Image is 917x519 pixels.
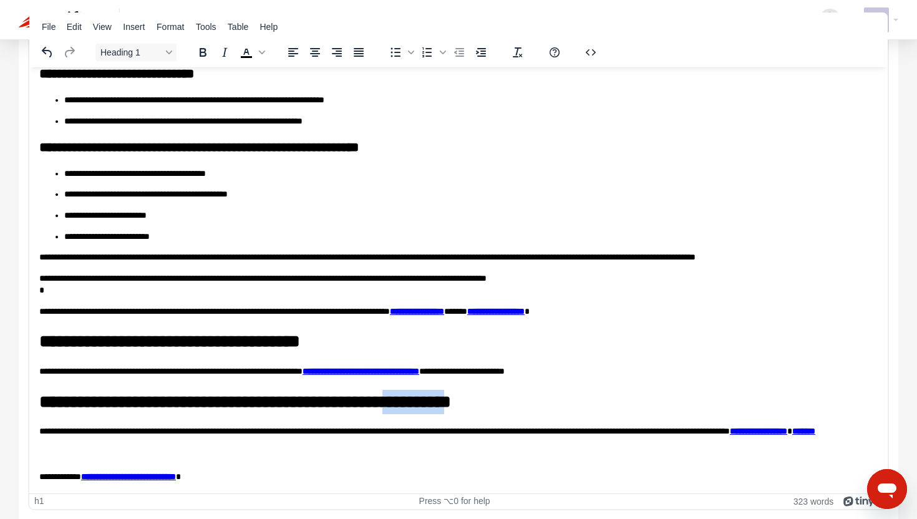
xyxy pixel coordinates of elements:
iframe: Rich Text Area [29,67,888,493]
button: Undo [37,44,58,61]
button: Align right [326,44,347,61]
button: Block Heading 1 [95,44,177,61]
button: Align left [283,44,304,61]
button: Help [544,44,565,61]
span: Tools [196,22,216,32]
img: Swifteq [19,11,106,29]
button: Justify [348,44,369,61]
a: Powered by Tiny [843,496,875,506]
button: Redo [59,44,80,61]
div: Bullet list [385,44,416,61]
span: Insert [123,22,145,32]
button: Italic [214,44,235,61]
div: Numbered list [417,44,448,61]
span: Help Center Translate [128,8,218,32]
div: Text color Black [236,44,267,61]
div: Press ⌥0 for help [314,496,594,507]
span: Format [157,22,184,32]
div: h1 [34,496,44,507]
button: Clear formatting [507,44,528,61]
span: Edit [67,22,82,32]
span: Table [228,22,248,32]
span: File [42,22,56,32]
button: 323 words [793,496,834,507]
button: Increase indent [470,44,492,61]
button: Bold [192,44,213,61]
button: Align center [304,44,326,61]
span: Help [260,22,278,32]
button: Decrease indent [449,44,470,61]
iframe: Button to launch messaging window [867,469,907,509]
span: Heading 1 [100,47,162,57]
span: View [93,22,112,32]
span: user [869,12,884,27]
